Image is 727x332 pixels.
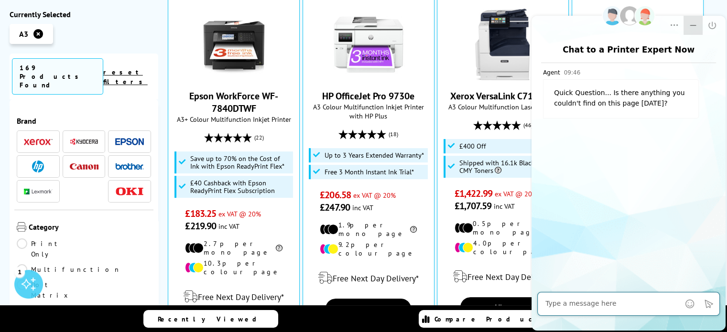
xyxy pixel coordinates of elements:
[34,67,51,78] span: 09:46
[103,68,148,86] a: reset filters
[459,142,486,150] span: £400 Off
[455,219,552,236] li: 0.5p per mono page
[353,191,396,200] span: ex VAT @ 20%
[254,129,264,147] span: (22)
[198,73,270,82] a: Epson WorkForce WF-7840DTWF
[115,163,144,170] img: Brother
[173,283,294,310] div: modal_delivery
[11,45,186,55] div: Chat to a Printer Expert Now
[151,295,168,312] button: Emoji
[134,16,153,35] button: Dropdown Menu
[158,315,266,323] span: Recently Viewed
[115,187,144,195] img: OKI
[326,299,411,319] a: View
[24,136,53,148] a: Xerox
[467,73,539,82] a: Xerox VersaLink C7120DN
[320,240,417,257] li: 9.2p per colour page
[218,222,239,231] span: inc VAT
[24,189,53,194] img: Lexmark
[467,9,539,80] img: Xerox VersaLink C7120DN
[115,136,144,148] a: Epson
[442,102,564,111] span: A3 Colour Multifunction Laser Printer
[17,238,84,259] a: Print Only
[198,9,270,80] img: Epson WorkForce WF-7840DTWF
[115,185,144,197] a: OKI
[455,187,492,200] span: £1,422.99
[185,239,282,257] li: 2.7p per mono page
[29,222,151,234] span: Category
[352,203,373,212] span: inc VAT
[185,207,216,220] span: £183.25
[455,239,552,256] li: 4.0p per colour page
[325,168,414,176] span: Free 3 Month Instant Ink Trial*
[70,138,98,145] img: Kyocera
[32,161,44,172] img: HP
[190,155,291,170] span: Save up to 70% on the Cost of Ink with Epson ReadyPrint Flex*
[185,220,216,232] span: £219.90
[170,295,187,312] button: Click to send
[12,58,103,95] span: 169 Products Found
[389,125,398,143] span: (18)
[17,222,26,232] img: Category
[459,159,560,174] span: Shipped with 16.1k Black & 9.8k CMY Toners
[24,139,53,145] img: Xerox
[190,179,291,194] span: £40 Cashback with Epson ReadyPrint Flex Subscription
[189,90,278,115] a: Epson WorkForce WF-7840DTWF
[24,161,53,172] a: HP
[523,116,533,134] span: (46)
[419,310,553,328] a: Compare Products
[13,68,30,77] span: Agent
[17,279,84,300] a: Dot Matrix
[218,209,261,218] span: ex VAT @ 20%
[14,267,25,277] div: 1
[320,201,350,214] span: £247.90
[322,90,414,102] a: HP OfficeJet Pro 9730e
[495,189,537,198] span: ex VAT @ 20%
[17,264,121,275] a: Multifunction
[153,16,173,35] button: Minimize
[10,10,158,19] div: Currently Selected
[24,88,158,109] div: Quick Question... Is there anything you couldn't find on this page [DATE]?
[494,202,515,211] span: inc VAT
[143,310,278,328] a: Recently Viewed
[325,151,424,159] span: Up to 3 Years Extended Warranty*
[320,221,417,238] li: 1.9p per mono page
[115,138,144,145] img: Epson
[333,9,404,80] img: HP OfficeJet Pro 9730e
[17,116,151,126] span: Brand
[19,29,28,39] span: A3
[70,136,98,148] a: Kyocera
[320,189,351,201] span: £206.58
[450,90,556,102] a: Xerox VersaLink C7120DN
[308,102,429,120] span: A3 Colour Multifunction Inkjet Printer with HP Plus
[460,297,546,317] a: View
[442,263,564,290] div: modal_delivery
[434,315,550,323] span: Compare Products
[455,200,491,212] span: £1,707.59
[173,115,294,124] span: A3+ Colour Multifunction Inkjet Printer
[308,265,429,291] div: modal_delivery
[24,185,53,197] a: Lexmark
[185,259,282,276] li: 10.3p per colour page
[70,161,98,172] a: Canon
[115,161,144,172] a: Brother
[333,73,404,82] a: HP OfficeJet Pro 9730e
[70,163,98,170] img: Canon
[173,16,192,35] button: Close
